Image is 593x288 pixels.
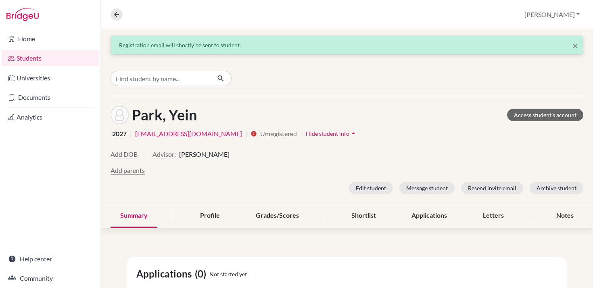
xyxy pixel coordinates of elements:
[251,130,257,137] i: info
[530,182,583,194] button: Archive student
[136,267,195,281] span: Applications
[111,106,129,124] img: Yein Park's avatar
[112,129,127,139] span: 2027
[6,8,39,21] img: Bridge-U
[209,270,247,278] span: Not started yet
[399,182,455,194] button: Message student
[507,109,583,121] a: Access student's account
[135,129,242,139] a: [EMAIL_ADDRESS][DOMAIN_NAME]
[521,7,583,22] button: [PERSON_NAME]
[119,41,575,49] div: Registration email will shortly be sent to student.
[473,204,514,228] div: Letters
[2,31,99,47] a: Home
[342,204,386,228] div: Shortlist
[572,40,578,51] span: ×
[2,270,99,286] a: Community
[130,129,132,139] span: |
[349,182,393,194] button: Edit student
[572,41,578,50] button: Close
[402,204,457,228] div: Applications
[461,182,523,194] button: Resend invite email
[111,204,157,228] div: Summary
[144,149,146,166] span: |
[2,109,99,125] a: Analytics
[349,129,357,137] i: arrow_drop_up
[2,50,99,66] a: Students
[260,129,297,139] span: Unregistered
[306,130,349,137] span: Hide student info
[174,149,176,159] span: :
[111,166,145,175] button: Add parents
[111,149,138,159] button: Add DOB
[2,70,99,86] a: Universities
[152,149,174,159] button: Advisor
[547,204,583,228] div: Notes
[305,127,358,140] button: Hide student infoarrow_drop_up
[195,267,209,281] span: (0)
[246,204,309,228] div: Grades/Scores
[2,89,99,105] a: Documents
[300,129,302,139] span: |
[245,129,247,139] span: |
[190,204,230,228] div: Profile
[132,106,197,124] h1: Park, Yein
[2,251,99,267] a: Help center
[179,149,230,159] span: [PERSON_NAME]
[111,71,211,86] input: Find student by name...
